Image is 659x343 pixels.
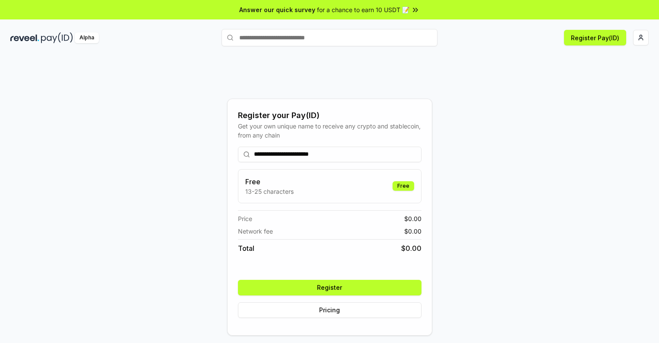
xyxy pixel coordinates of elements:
[238,109,421,122] div: Register your Pay(ID)
[564,30,626,45] button: Register Pay(ID)
[10,32,39,43] img: reveel_dark
[238,214,252,223] span: Price
[245,187,294,196] p: 13-25 characters
[238,227,273,236] span: Network fee
[239,5,315,14] span: Answer our quick survey
[238,243,254,253] span: Total
[393,181,414,191] div: Free
[75,32,99,43] div: Alpha
[41,32,73,43] img: pay_id
[401,243,421,253] span: $ 0.00
[245,176,294,187] h3: Free
[238,302,421,318] button: Pricing
[238,122,421,140] div: Get your own unique name to receive any crypto and stablecoin, from any chain
[317,5,409,14] span: for a chance to earn 10 USDT 📝
[238,280,421,295] button: Register
[404,227,421,236] span: $ 0.00
[404,214,421,223] span: $ 0.00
